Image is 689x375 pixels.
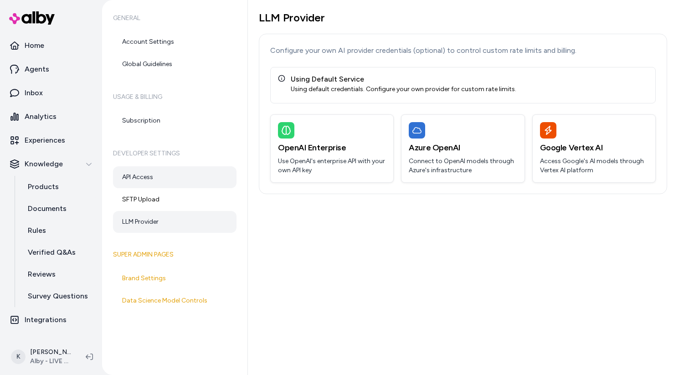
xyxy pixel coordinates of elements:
[19,176,98,198] a: Products
[113,5,237,31] h6: General
[113,166,237,188] a: API Access
[25,87,43,98] p: Inbox
[4,129,98,151] a: Experiences
[25,135,65,146] p: Experiences
[19,198,98,220] a: Documents
[278,157,386,175] p: Use OpenAI's enterprise API with your own API key
[9,11,55,25] img: alby Logo
[28,225,46,236] p: Rules
[113,31,237,53] a: Account Settings
[4,35,98,57] a: Home
[19,241,98,263] a: Verified Q&As
[291,74,516,85] div: Using Default Service
[28,291,88,302] p: Survey Questions
[30,357,71,366] span: Alby - LIVE on [DOMAIN_NAME]
[4,153,98,175] button: Knowledge
[113,141,237,166] h6: Developer Settings
[540,157,648,175] p: Access Google's AI models through Vertex AI platform
[28,247,76,258] p: Verified Q&As
[4,82,98,104] a: Inbox
[28,269,56,280] p: Reviews
[113,110,237,132] a: Subscription
[25,159,63,170] p: Knowledge
[259,11,667,25] h1: LLM Provider
[19,263,98,285] a: Reviews
[11,349,26,364] span: K
[19,285,98,307] a: Survey Questions
[540,141,648,154] h3: Google Vertex AI
[113,211,237,233] a: LLM Provider
[4,58,98,80] a: Agents
[113,84,237,110] h6: Usage & Billing
[25,314,67,325] p: Integrations
[19,220,98,241] a: Rules
[28,203,67,214] p: Documents
[270,45,656,56] p: Configure your own AI provider credentials (optional) to control custom rate limits and billing.
[4,106,98,128] a: Analytics
[28,181,59,192] p: Products
[25,111,57,122] p: Analytics
[30,348,71,357] p: [PERSON_NAME]
[113,290,237,312] a: Data Science Model Controls
[25,40,44,51] p: Home
[113,242,237,267] h6: Super Admin Pages
[113,267,237,289] a: Brand Settings
[291,85,516,94] div: Using default credentials. Configure your own provider for custom rate limits.
[25,64,49,75] p: Agents
[409,141,517,154] h3: Azure OpenAI
[4,309,98,331] a: Integrations
[5,342,78,371] button: K[PERSON_NAME]Alby - LIVE on [DOMAIN_NAME]
[113,189,237,211] a: SFTP Upload
[113,53,237,75] a: Global Guidelines
[278,141,386,154] h3: OpenAI Enterprise
[409,157,517,175] p: Connect to OpenAI models through Azure's infrastructure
